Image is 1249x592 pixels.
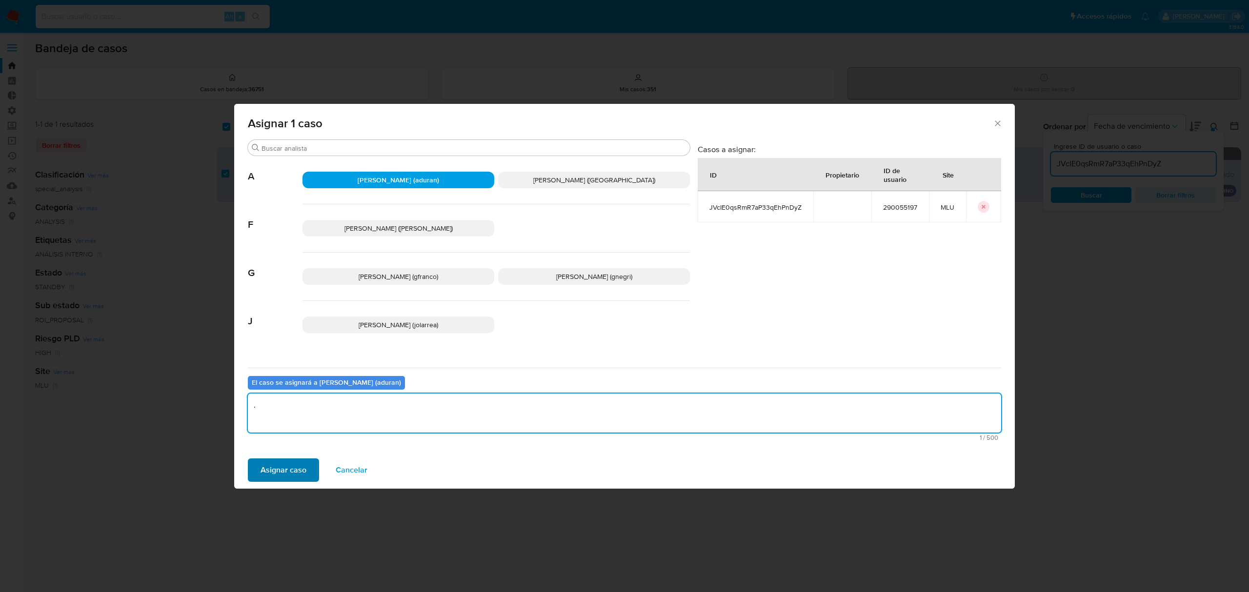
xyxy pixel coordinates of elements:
[302,172,494,188] div: [PERSON_NAME] (aduran)
[931,163,966,186] div: Site
[883,203,917,212] span: 290055197
[709,203,802,212] span: JVcIE0qsRmR7aP33qEhPnDyZ
[359,320,438,330] span: [PERSON_NAME] (jolarrea)
[248,253,302,279] span: G
[698,144,1001,154] h3: Casos a asignar:
[248,204,302,231] span: F
[248,156,302,182] span: A
[302,220,494,237] div: [PERSON_NAME] ([PERSON_NAME])
[336,459,367,481] span: Cancelar
[248,118,993,129] span: Asignar 1 caso
[498,268,690,285] div: [PERSON_NAME] (gnegri)
[358,175,439,185] span: [PERSON_NAME] (aduran)
[261,459,306,481] span: Asignar caso
[323,458,380,482] button: Cancelar
[872,158,928,191] div: ID de usuario
[556,272,632,281] span: [PERSON_NAME] (gnegri)
[941,203,954,212] span: MLU
[978,201,989,213] button: icon-button
[252,144,260,152] button: Buscar
[344,223,453,233] span: [PERSON_NAME] ([PERSON_NAME])
[252,377,401,387] b: El caso se asignará a [PERSON_NAME] (aduran)
[498,172,690,188] div: [PERSON_NAME] ([GEOGRAPHIC_DATA])
[248,394,1001,433] textarea: .
[251,434,998,441] span: Máximo 500 caracteres
[302,268,494,285] div: [PERSON_NAME] (gfranco)
[698,163,728,186] div: ID
[302,316,494,333] div: [PERSON_NAME] (jolarrea)
[248,458,319,482] button: Asignar caso
[359,272,438,281] span: [PERSON_NAME] (gfranco)
[993,118,1002,127] button: Cerrar ventana
[533,175,655,185] span: [PERSON_NAME] ([GEOGRAPHIC_DATA])
[814,163,871,186] div: Propietario
[262,144,686,153] input: Buscar analista
[248,301,302,327] span: J
[234,104,1015,489] div: assign-modal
